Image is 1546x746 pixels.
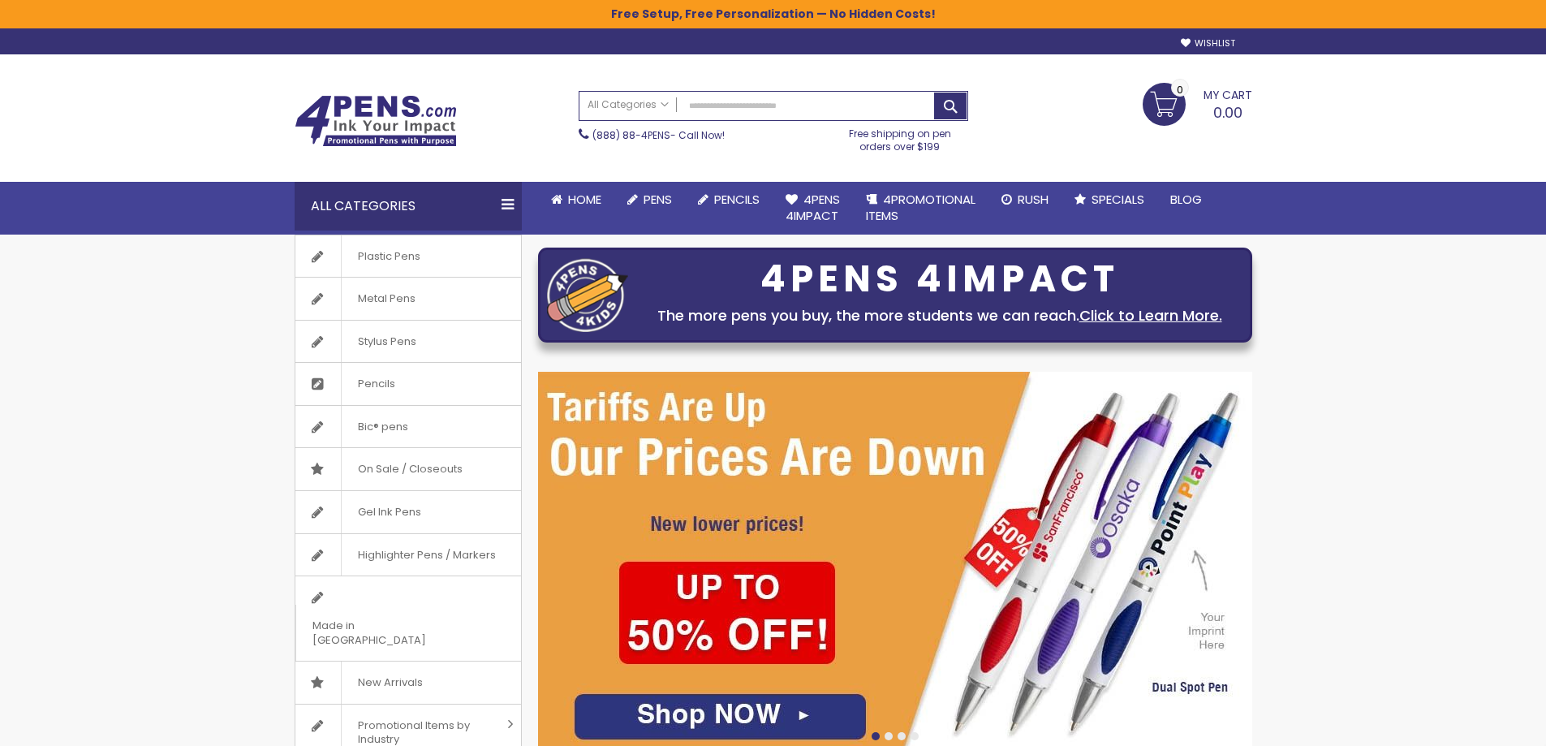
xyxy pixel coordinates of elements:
a: New Arrivals [295,662,521,704]
span: Gel Ink Pens [341,491,437,533]
span: 0.00 [1213,102,1242,123]
div: Free shipping on pen orders over $199 [832,121,968,153]
div: The more pens you buy, the more students we can reach. [636,304,1243,327]
span: Made in [GEOGRAPHIC_DATA] [295,605,480,661]
a: Pencils [685,182,773,218]
span: Home [568,191,601,208]
div: 4PENS 4IMPACT [636,262,1243,296]
a: 0.00 0 [1143,83,1252,123]
a: Highlighter Pens / Markers [295,534,521,576]
a: On Sale / Closeouts [295,448,521,490]
a: Bic® pens [295,406,521,448]
span: Bic® pens [341,406,424,448]
span: All Categories [588,98,669,111]
img: four_pen_logo.png [547,258,628,332]
div: All Categories [295,182,522,231]
a: Specials [1062,182,1157,218]
a: Stylus Pens [295,321,521,363]
a: 4PROMOTIONALITEMS [853,182,988,235]
a: Blog [1157,182,1215,218]
span: - Call Now! [592,128,725,142]
span: On Sale / Closeouts [341,448,479,490]
span: Pencils [714,191,760,208]
span: Pens [644,191,672,208]
a: Click to Learn More. [1079,305,1222,326]
a: All Categories [579,92,677,119]
img: 4Pens Custom Pens and Promotional Products [295,95,457,147]
a: Gel Ink Pens [295,491,521,533]
span: Plastic Pens [341,235,437,278]
span: 4PROMOTIONAL ITEMS [866,191,975,224]
a: Rush [988,182,1062,218]
span: Pencils [341,363,411,405]
span: Specials [1092,191,1144,208]
span: Stylus Pens [341,321,433,363]
a: Metal Pens [295,278,521,320]
span: 0 [1177,82,1183,97]
a: Pencils [295,363,521,405]
a: Plastic Pens [295,235,521,278]
span: Metal Pens [341,278,432,320]
a: Made in [GEOGRAPHIC_DATA] [295,576,521,661]
a: Pens [614,182,685,218]
a: 4Pens4impact [773,182,853,235]
span: Rush [1018,191,1049,208]
a: Wishlist [1181,37,1235,50]
span: 4Pens 4impact [786,191,840,224]
a: (888) 88-4PENS [592,128,670,142]
span: Blog [1170,191,1202,208]
a: Home [538,182,614,218]
span: New Arrivals [341,662,439,704]
span: Highlighter Pens / Markers [341,534,512,576]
